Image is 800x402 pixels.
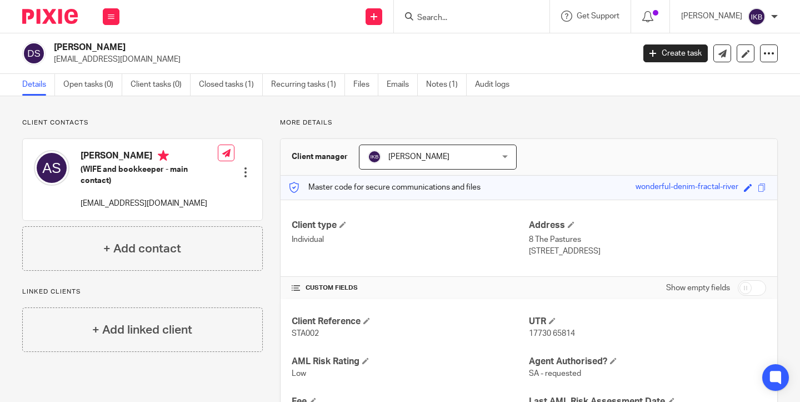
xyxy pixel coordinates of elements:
[34,150,69,186] img: svg%3E
[289,182,481,193] p: Master code for secure communications and files
[271,74,345,96] a: Recurring tasks (1)
[577,12,619,20] span: Get Support
[22,9,78,24] img: Pixie
[529,370,581,378] span: SA - requested
[81,198,218,209] p: [EMAIL_ADDRESS][DOMAIN_NAME]
[353,74,378,96] a: Files
[475,74,518,96] a: Audit logs
[681,11,742,22] p: [PERSON_NAME]
[54,42,512,53] h2: [PERSON_NAME]
[529,234,766,245] p: 8 The Pastures
[22,118,263,127] p: Client contacts
[529,356,766,368] h4: Agent Authorised?
[387,74,418,96] a: Emails
[666,282,730,294] label: Show empty fields
[22,287,263,296] p: Linked clients
[81,150,218,164] h4: [PERSON_NAME]
[643,44,708,62] a: Create task
[292,234,529,245] p: Individual
[81,164,218,187] h5: (WIFE and bookkeeper - main contact)
[292,330,319,338] span: STA002
[22,74,55,96] a: Details
[103,240,181,257] h4: + Add contact
[292,151,348,162] h3: Client manager
[529,220,766,231] h4: Address
[529,316,766,327] h4: UTR
[368,150,381,163] img: svg%3E
[292,284,529,292] h4: CUSTOM FIELDS
[158,150,169,161] i: Primary
[63,74,122,96] a: Open tasks (0)
[131,74,191,96] a: Client tasks (0)
[529,330,575,338] span: 17730 65814
[416,13,516,23] input: Search
[292,370,306,378] span: Low
[426,74,467,96] a: Notes (1)
[92,321,192,339] h4: + Add linked client
[529,246,766,257] p: [STREET_ADDRESS]
[388,153,449,161] span: [PERSON_NAME]
[292,220,529,231] h4: Client type
[199,74,263,96] a: Closed tasks (1)
[636,181,738,194] div: wonderful-denim-fractal-river
[54,54,627,65] p: [EMAIL_ADDRESS][DOMAIN_NAME]
[292,316,529,327] h4: Client Reference
[748,8,766,26] img: svg%3E
[280,118,778,127] p: More details
[22,42,46,65] img: svg%3E
[292,356,529,368] h4: AML Risk Rating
